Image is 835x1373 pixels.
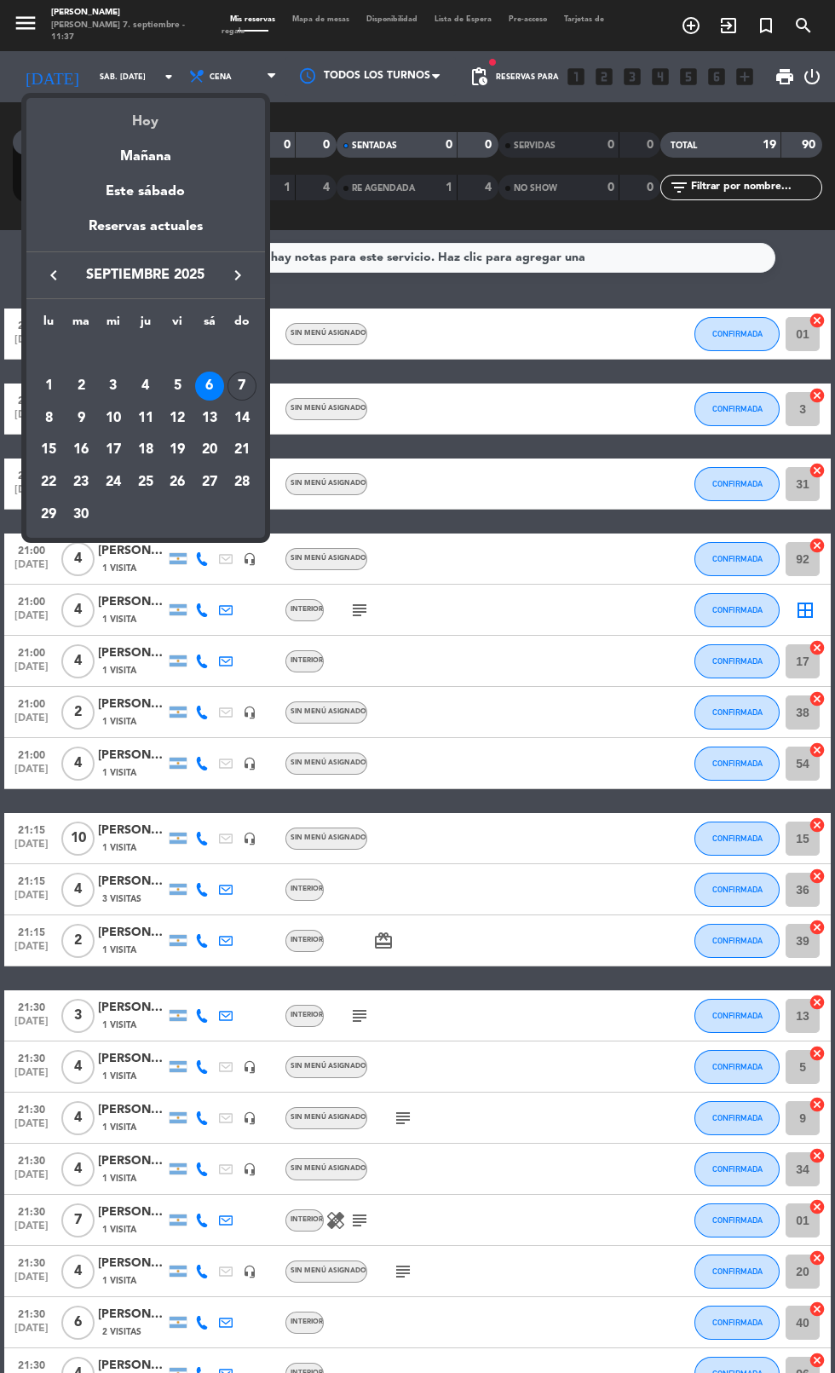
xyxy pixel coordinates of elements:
div: 9 [66,404,95,433]
div: Reservas actuales [26,216,265,251]
div: 5 [163,372,192,401]
button: keyboard_arrow_left [38,264,69,286]
div: 14 [227,404,256,433]
i: keyboard_arrow_right [227,265,248,286]
div: 18 [131,436,160,464]
td: 2 de septiembre de 2025 [65,370,97,402]
span: septiembre 2025 [69,264,222,286]
th: miércoles [97,312,130,338]
th: martes [65,312,97,338]
div: 27 [195,468,224,497]
th: lunes [33,312,66,338]
div: 6 [195,372,224,401]
div: 20 [195,436,224,464]
td: 16 de septiembre de 2025 [65,435,97,467]
td: 6 de septiembre de 2025 [193,370,226,402]
div: 2 [66,372,95,401]
div: 19 [163,436,192,464]
div: 11 [131,404,160,433]
td: 22 de septiembre de 2025 [33,466,66,499]
div: 15 [34,436,63,464]
td: 24 de septiembre de 2025 [97,466,130,499]
td: 19 de septiembre de 2025 [161,435,193,467]
div: 10 [99,404,128,433]
div: 13 [195,404,224,433]
div: 4 [131,372,160,401]
td: 10 de septiembre de 2025 [97,402,130,435]
th: viernes [161,312,193,338]
td: 1 de septiembre de 2025 [33,370,66,402]
div: Mañana [26,133,265,168]
div: 7 [227,372,256,401]
div: 23 [66,468,95,497]
div: 30 [66,500,95,529]
td: 18 de septiembre de 2025 [130,435,162,467]
div: 1 [34,372,63,401]
td: 23 de septiembre de 2025 [65,466,97,499]
td: 27 de septiembre de 2025 [193,466,226,499]
div: 28 [227,468,256,497]
td: 4 de septiembre de 2025 [130,370,162,402]
i: keyboard_arrow_left [43,265,64,286]
div: Este sábado [26,168,265,216]
div: 3 [99,372,128,401]
td: 25 de septiembre de 2025 [130,466,162,499]
div: 22 [34,468,63,497]
div: 17 [99,436,128,464]
th: domingo [226,312,258,338]
td: 15 de septiembre de 2025 [33,435,66,467]
td: 5 de septiembre de 2025 [161,370,193,402]
div: 8 [34,404,63,433]
td: 26 de septiembre de 2025 [161,466,193,499]
td: SEP. [33,338,258,371]
td: 21 de septiembre de 2025 [226,435,258,467]
div: 25 [131,468,160,497]
td: 13 de septiembre de 2025 [193,402,226,435]
td: 20 de septiembre de 2025 [193,435,226,467]
div: 21 [227,436,256,464]
div: 26 [163,468,192,497]
div: 12 [163,404,192,433]
td: 3 de septiembre de 2025 [97,370,130,402]
td: 8 de septiembre de 2025 [33,402,66,435]
td: 11 de septiembre de 2025 [130,402,162,435]
td: 30 de septiembre de 2025 [65,499,97,531]
td: 28 de septiembre de 2025 [226,466,258,499]
button: keyboard_arrow_right [222,264,253,286]
td: 12 de septiembre de 2025 [161,402,193,435]
div: Hoy [26,98,265,133]
th: jueves [130,312,162,338]
th: sábado [193,312,226,338]
td: 9 de septiembre de 2025 [65,402,97,435]
td: 17 de septiembre de 2025 [97,435,130,467]
div: 16 [66,436,95,464]
td: 29 de septiembre de 2025 [33,499,66,531]
div: 24 [99,468,128,497]
div: 29 [34,500,63,529]
td: 7 de septiembre de 2025 [226,370,258,402]
td: 14 de septiembre de 2025 [226,402,258,435]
